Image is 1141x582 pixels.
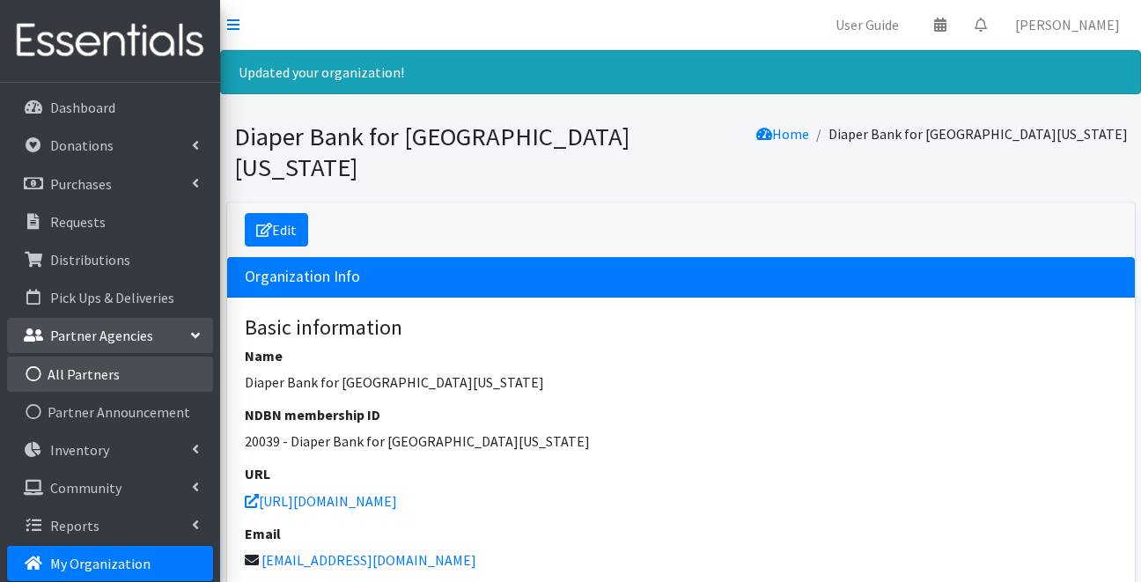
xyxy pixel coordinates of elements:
a: Pick Ups & Deliveries [7,280,213,315]
p: Pick Ups & Deliveries [50,289,174,306]
a: Edit [245,213,308,247]
a: Purchases [7,166,213,202]
a: User Guide [821,7,913,42]
h2: Organization Info [245,268,360,286]
a: Email organization - opens in new tab [261,551,476,569]
p: Reports [50,517,99,534]
p: Dashboard [50,99,115,116]
a: Community [7,470,213,505]
a: Reports [7,508,213,543]
a: [URL][DOMAIN_NAME] [245,492,397,510]
a: Dashboard [7,90,213,125]
a: Inventory [7,432,213,468]
a: [PERSON_NAME] [1001,7,1134,42]
h1: Diaper Bank for [GEOGRAPHIC_DATA][US_STATE] [234,122,674,182]
a: Distributions [7,242,213,277]
a: My Organization [7,546,213,581]
a: Donations [7,128,213,163]
p: Partner Agencies [50,327,153,344]
p: Inventory [50,441,109,459]
p: 20039 - Diaper Bank for [GEOGRAPHIC_DATA][US_STATE] [245,431,1117,452]
p: Donations [50,136,114,154]
h6: NDBN membership ID [245,407,1117,424]
div: Updated your organization! [220,50,1141,94]
a: All Partners [7,357,213,392]
li: Diaper Bank for [GEOGRAPHIC_DATA][US_STATE] [809,122,1128,147]
a: Partner Agencies [7,318,213,353]
h4: Basic information [245,315,1117,341]
p: My Organization [50,555,151,572]
p: Distributions [50,251,130,269]
h6: Name [245,348,1117,365]
a: Home [756,125,809,143]
p: Purchases [50,175,112,193]
a: Requests [7,204,213,239]
img: HumanEssentials [7,11,213,70]
p: Diaper Bank for [GEOGRAPHIC_DATA][US_STATE] [245,372,1117,393]
p: Community [50,479,121,497]
a: Partner Announcement [7,394,213,430]
p: Requests [50,213,106,231]
h6: Email [245,526,1117,542]
h6: URL [245,466,1117,483]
